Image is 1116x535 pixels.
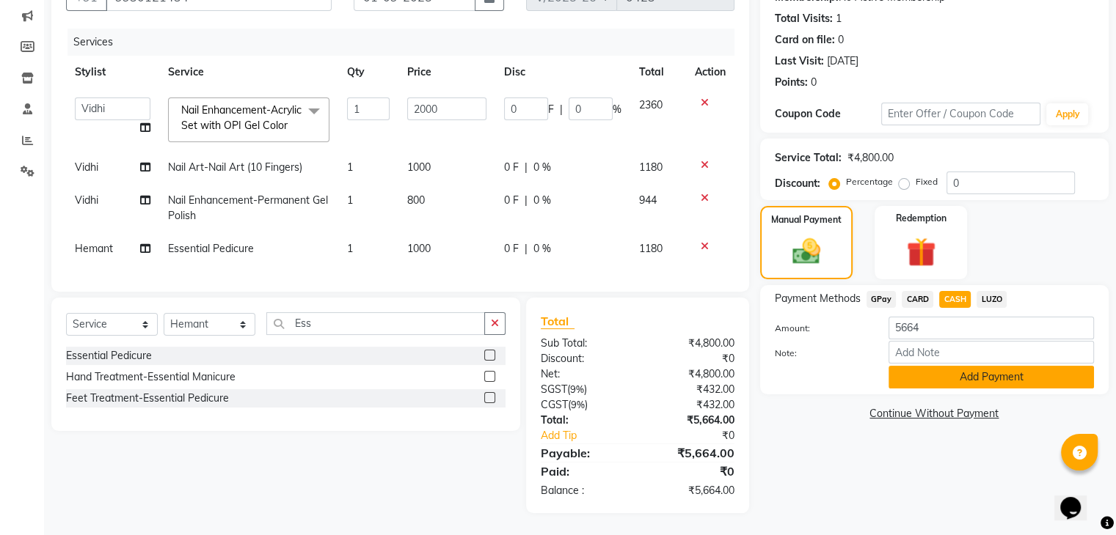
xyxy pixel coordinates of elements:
label: Manual Payment [771,213,842,226]
div: Balance : [530,483,638,498]
span: SGST [541,383,567,396]
th: Stylist [66,56,159,89]
span: Hemant [75,242,113,255]
div: Coupon Code [775,106,881,122]
th: Price [398,56,495,89]
label: Percentage [846,175,893,188]
span: 0 F [504,160,519,175]
div: ₹0 [638,351,745,366]
span: | [525,193,528,208]
span: Nail Art-Nail Art (10 Fingers) [168,160,302,174]
th: Total [630,56,685,89]
span: Vidhi [75,160,98,174]
div: ₹4,800.00 [638,366,745,382]
div: ₹0 [655,428,745,443]
div: ₹432.00 [638,397,745,413]
span: CGST [541,398,568,411]
input: Amount [889,317,1094,339]
span: 0 % [533,241,551,257]
span: Nail Enhancement-Permanent Gel Polish [168,193,328,222]
a: Continue Without Payment [763,406,1106,421]
span: | [560,102,563,117]
span: 9% [570,383,584,395]
div: [DATE] [827,53,858,69]
div: Discount: [775,176,820,191]
div: ₹5,664.00 [638,483,745,498]
th: Service [159,56,338,89]
span: CARD [902,291,933,308]
input: Enter Offer / Coupon Code [881,103,1041,125]
img: _gift.svg [897,234,945,270]
span: Vidhi [75,193,98,207]
div: Payable: [530,444,638,462]
div: Essential Pedicure [66,348,152,364]
div: Hand Treatment-Essential Manicure [66,369,236,385]
label: Fixed [916,175,938,188]
th: Disc [495,56,630,89]
div: ₹4,800.00 [847,150,894,166]
div: Sub Total: [530,336,638,351]
label: Note: [764,347,878,360]
span: 2360 [639,98,663,111]
div: Paid: [530,462,638,480]
div: Total: [530,413,638,428]
img: _cash.svg [784,235,829,267]
input: Add Note [889,341,1094,364]
span: % [613,102,621,117]
span: 1 [347,242,353,255]
div: Feet Treatment-Essential Pedicure [66,391,229,406]
div: ( ) [530,397,638,413]
span: Payment Methods [775,291,861,306]
span: GPay [867,291,897,308]
div: ₹4,800.00 [638,336,745,351]
span: | [525,160,528,175]
span: 0 F [504,193,519,208]
th: Qty [338,56,398,89]
a: x [288,119,294,132]
span: 1 [347,193,353,207]
label: Redemption [896,212,947,225]
input: Search or Scan [266,312,485,335]
span: 0 % [533,160,551,175]
span: F [548,102,554,117]
span: 0 F [504,241,519,257]
div: ₹5,664.00 [638,444,745,462]
div: Points: [775,75,808,90]
div: ₹432.00 [638,382,745,397]
button: Add Payment [889,366,1094,388]
span: Nail Enhancement-Acrylic Set with OPI Gel Color [181,103,302,132]
iframe: chat widget [1054,476,1101,520]
span: Essential Pedicure [168,242,254,255]
div: Net: [530,366,638,382]
span: 1000 [407,160,431,174]
span: LUZO [977,291,1007,308]
span: CASH [939,291,971,308]
span: 1180 [639,160,663,174]
div: Total Visits: [775,11,833,26]
span: Total [541,314,575,329]
span: 1000 [407,242,431,255]
span: 944 [639,193,657,207]
span: 1 [347,160,353,174]
div: ( ) [530,382,638,397]
span: 1180 [639,242,663,255]
button: Apply [1046,103,1088,125]
div: Last Visit: [775,53,824,69]
span: 9% [571,399,585,410]
th: Action [686,56,734,89]
div: 1 [836,11,842,26]
div: Card on file: [775,32,835,48]
span: 0 % [533,193,551,208]
label: Amount: [764,322,878,335]
div: 0 [811,75,817,90]
div: ₹0 [638,462,745,480]
a: Add Tip [530,428,655,443]
div: Services [68,29,745,56]
div: Discount: [530,351,638,366]
div: Service Total: [775,150,842,166]
div: ₹5,664.00 [638,413,745,428]
div: 0 [838,32,844,48]
span: | [525,241,528,257]
span: 800 [407,193,425,207]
